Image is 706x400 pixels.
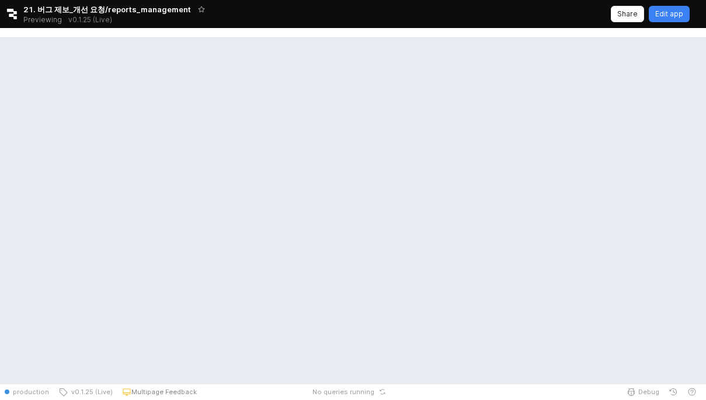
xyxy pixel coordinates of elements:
[617,9,638,19] p: Share
[196,4,207,15] button: Add app to favorites
[131,387,197,396] p: Multipage Feedback
[683,384,701,400] button: Help
[23,14,62,26] span: Previewing
[312,387,374,396] span: No queries running
[664,384,683,400] button: History
[13,387,49,396] span: production
[62,12,119,28] button: Releases and History
[611,6,644,22] button: Share app
[68,387,113,396] span: v0.1.25 (Live)
[23,4,191,15] span: 21. 버그 제보_개선 요청/reports_management
[68,15,112,25] p: v0.1.25 (Live)
[622,384,664,400] button: Debug
[638,387,659,396] span: Debug
[649,6,690,22] button: Edit app
[54,384,117,400] button: v0.1.25 (Live)
[377,388,388,395] button: Reset app state
[655,9,683,19] p: Edit app
[23,12,119,28] div: Previewing v0.1.25 (Live)
[117,384,201,400] button: Multipage Feedback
